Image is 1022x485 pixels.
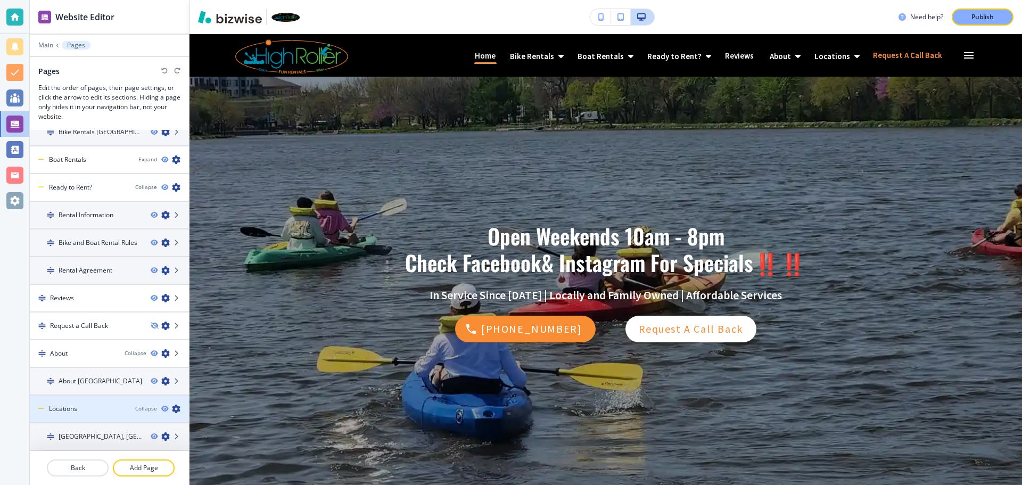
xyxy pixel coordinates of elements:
div: DragReviews [30,285,189,313]
div: Ready to Rent? [647,47,724,64]
img: High Roller Fun Rentals [231,34,391,77]
div: DragRequest a Call Back [30,313,189,340]
h4: Bike Rentals [GEOGRAPHIC_DATA] [59,127,142,137]
div: Boat RentalsExpand [30,146,189,174]
h3: Need help? [910,12,943,22]
h4: Reviews [50,293,74,303]
div: DragRental Agreement [30,257,189,285]
img: Drag [47,239,54,246]
h2: Pages [38,65,60,77]
p: Request A Call Back [639,320,743,338]
div: (262) 524-4008 [455,316,595,342]
h4: Bike and Boat Rental Rules [59,238,137,248]
h2: Website Editor [55,11,114,23]
p: Back [48,463,108,473]
img: Drag [47,433,54,440]
div: Locations [814,47,873,64]
img: Your Logo [271,12,300,22]
p: Locations [814,52,850,60]
p: Pages [67,42,85,49]
div: Ready to Rent?CollapseDragRental InformationDragBike and Boat Rental RulesDragRental Agreement [30,174,189,285]
p: About [770,52,791,60]
h4: About [GEOGRAPHIC_DATA] [59,376,142,386]
h4: [GEOGRAPHIC_DATA], [GEOGRAPHIC_DATA] Location [59,432,142,441]
img: Drag [38,322,46,330]
img: Bizwise Logo [198,11,262,23]
h4: Boat Rentals [49,155,86,165]
h4: Request a Call Back [50,321,108,331]
div: LocationsCollapseDrag[GEOGRAPHIC_DATA], [GEOGRAPHIC_DATA] Location [30,396,189,451]
div: Boat Rentals [577,47,647,64]
button: Add Page [113,459,175,476]
button: Expand [138,155,157,163]
img: Drag [38,294,46,302]
img: editor icon [38,11,51,23]
button: Toggle hamburger navigation menu [957,44,980,67]
h4: Ready to Rent? [49,183,92,192]
h4: Locations [49,404,77,414]
div: Bike Rentals [509,47,577,64]
button: Pages [62,41,90,50]
p: Publish [971,12,994,22]
p: Boat Rentals [578,52,624,60]
p: [PHONE_NUMBER] [481,320,582,338]
button: Main [38,42,53,49]
div: Drag[GEOGRAPHIC_DATA], [GEOGRAPHIC_DATA] Location [30,423,189,451]
span: In Service Since [DATE] | Locally and Family Owned | Affordable Services [430,288,782,302]
div: DragBike and Boat Rental Rules [30,229,189,257]
p: Request A Call Back [873,49,944,62]
div: DragRental Information [30,202,189,229]
a: [PHONE_NUMBER] [455,316,595,342]
img: Drag [47,377,54,385]
h4: About [50,349,68,358]
p: Reviews [725,52,756,60]
p: Open Weekends 10am - 8pm [405,223,806,250]
div: Request A Call Back [625,316,756,342]
button: Collapse [135,183,157,191]
p: Check Facebook& Instagram For Specials‼️‼️ [405,250,806,276]
div: About [769,47,814,64]
img: Drag [47,267,54,274]
button: Publish [952,9,1013,26]
h3: Edit the order of pages, their page settings, or click the arrow to edit its sections. Hiding a p... [38,83,180,121]
p: Ready to Rent? [647,52,702,60]
button: Back [47,459,109,476]
div: DragAbout [GEOGRAPHIC_DATA] [30,368,189,396]
p: Add Page [114,463,174,473]
div: DragBike Rentals [GEOGRAPHIC_DATA] [30,119,189,146]
img: Drag [47,128,54,136]
p: Home [475,52,496,60]
h4: Rental Information [59,210,113,220]
img: Drag [38,350,46,357]
button: Collapse [135,405,157,413]
div: DragAboutCollapseDragAbout [GEOGRAPHIC_DATA] [30,340,189,396]
img: Drag [47,211,54,219]
button: Collapse [125,349,146,357]
h4: Rental Agreement [59,266,112,275]
p: Bike Rentals [510,52,554,60]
